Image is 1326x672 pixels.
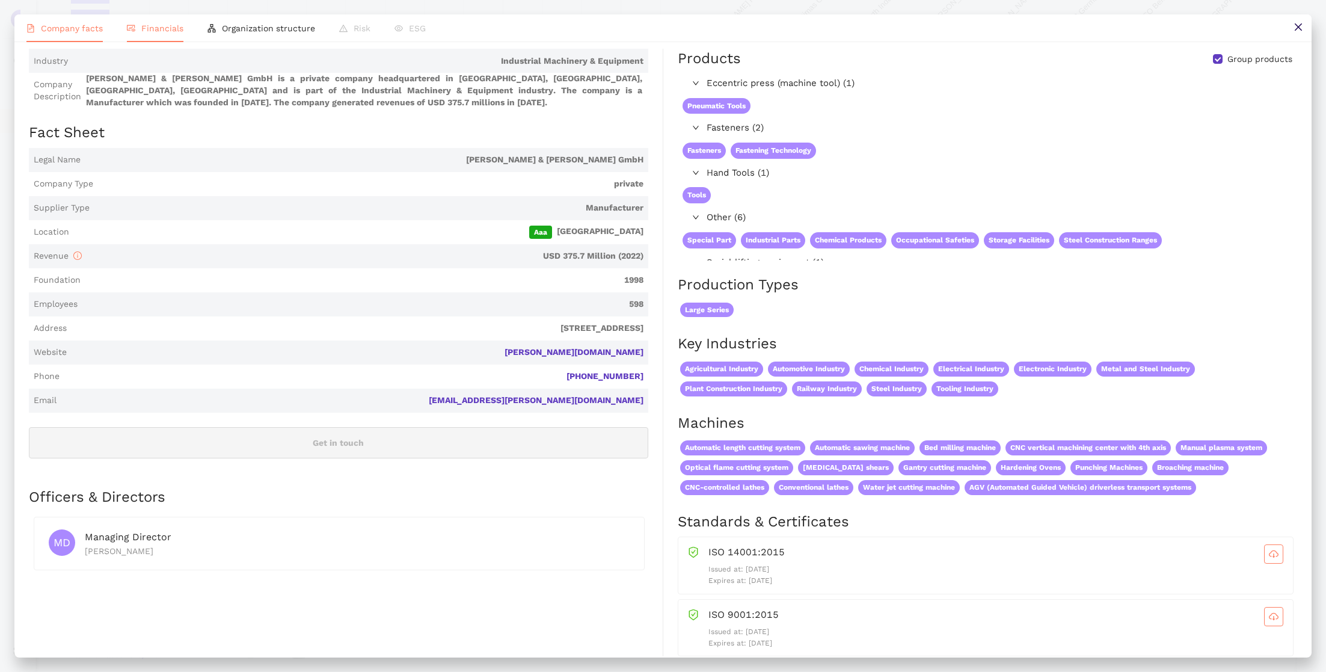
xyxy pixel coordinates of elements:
[1152,460,1229,475] span: Broaching machine
[34,226,69,238] span: Location
[1264,607,1283,626] button: cloud-download
[708,626,1283,638] p: Issued at: [DATE]
[678,164,1167,183] div: Hand Tools (1)
[678,413,1297,434] h2: Machines
[41,23,103,33] span: Company facts
[34,202,90,214] span: Supplier Type
[680,362,763,377] span: Agricultural Industry
[933,362,1009,377] span: Electrical Industry
[707,76,1162,91] span: Eccentric press (machine tool) (1)
[1070,460,1147,475] span: Punching Machines
[692,259,699,266] span: right
[810,232,886,248] span: Chemical Products
[867,381,927,396] span: Steel Industry
[678,275,1297,295] h2: Production Types
[680,381,787,396] span: Plant Construction Industry
[34,154,81,166] span: Legal Name
[680,303,734,318] span: Large Series
[34,79,81,102] span: Company Description
[688,544,699,558] span: safety-certificate
[932,381,998,396] span: Tooling Industry
[87,250,643,262] span: USD 375.7 Million (2022)
[708,544,1283,564] div: ISO 14001:2015
[74,226,643,239] span: [GEOGRAPHIC_DATA]
[54,529,70,556] span: MD
[72,322,643,334] span: [STREET_ADDRESS]
[708,575,1283,587] p: Expires at: [DATE]
[680,460,793,475] span: Optical flame cutting system
[529,226,552,239] span: Aaa
[692,214,699,221] span: right
[768,362,850,377] span: Automotive Industry
[1265,549,1283,559] span: cloud-download
[707,211,1162,225] span: Other (6)
[692,79,699,87] span: right
[683,143,726,159] span: Fasteners
[1059,232,1162,248] span: Steel Construction Ranges
[678,512,1297,532] h2: Standards & Certificates
[34,371,60,383] span: Phone
[1176,440,1267,455] span: Manual plasma system
[354,23,370,33] span: Risk
[680,440,805,455] span: Automatic length cutting system
[798,460,894,475] span: [MEDICAL_DATA] shears
[394,24,403,32] span: eye
[678,208,1167,227] div: Other (6)
[34,298,78,310] span: Employees
[984,232,1054,248] span: Storage Facilities
[85,531,171,543] span: Managing Director
[965,480,1196,495] span: AGV (Automated Guided Vehicle) driverless transport systems
[683,232,736,248] span: Special Part
[34,251,82,260] span: Revenue
[94,202,643,214] span: Manufacturer
[858,480,960,495] span: Water jet cutting machine
[774,480,853,495] span: Conventional lathes
[741,232,805,248] span: Industrial Parts
[409,23,426,33] span: ESG
[680,480,769,495] span: CNC-controlled lathes
[34,55,68,67] span: Industry
[207,24,216,32] span: apartment
[34,347,67,359] span: Website
[1005,440,1171,455] span: CNC vertical machining center with 4th axis
[692,169,699,176] span: right
[222,23,315,33] span: Organization structure
[85,154,643,166] span: [PERSON_NAME] & [PERSON_NAME] GmbH
[707,121,1162,135] span: Fasteners (2)
[73,251,82,260] span: info-circle
[708,638,1283,649] p: Expires at: [DATE]
[141,23,183,33] span: Financials
[1014,362,1091,377] span: Electronic Industry
[707,166,1162,180] span: Hand Tools (1)
[678,253,1167,273] div: Serial lifting equipment (1)
[34,322,67,334] span: Address
[1223,54,1297,66] span: Group products
[683,187,711,203] span: Tools
[678,74,1167,93] div: Eccentric press (machine tool) (1)
[692,124,699,131] span: right
[708,607,1283,626] div: ISO 9001:2015
[339,24,348,32] span: warning
[127,24,135,32] span: fund-view
[891,232,979,248] span: Occupational Safeties
[810,440,915,455] span: Automatic sawing machine
[1264,544,1283,564] button: cloud-download
[919,440,1001,455] span: Bed milling machine
[688,607,699,620] span: safety-certificate
[85,274,643,286] span: 1998
[1096,362,1195,377] span: Metal and Steel Industry
[898,460,991,475] span: Gantry cutting machine
[996,460,1066,475] span: Hardening Ovens
[1294,22,1303,32] span: close
[85,544,630,558] div: [PERSON_NAME]
[34,178,93,190] span: Company Type
[855,362,929,377] span: Chemical Industry
[98,178,643,190] span: private
[678,49,741,69] div: Products
[731,143,816,159] span: Fastening Technology
[34,395,57,407] span: Email
[29,487,648,508] h2: Officers & Directors
[1265,612,1283,621] span: cloud-download
[708,564,1283,575] p: Issued at: [DATE]
[34,274,81,286] span: Foundation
